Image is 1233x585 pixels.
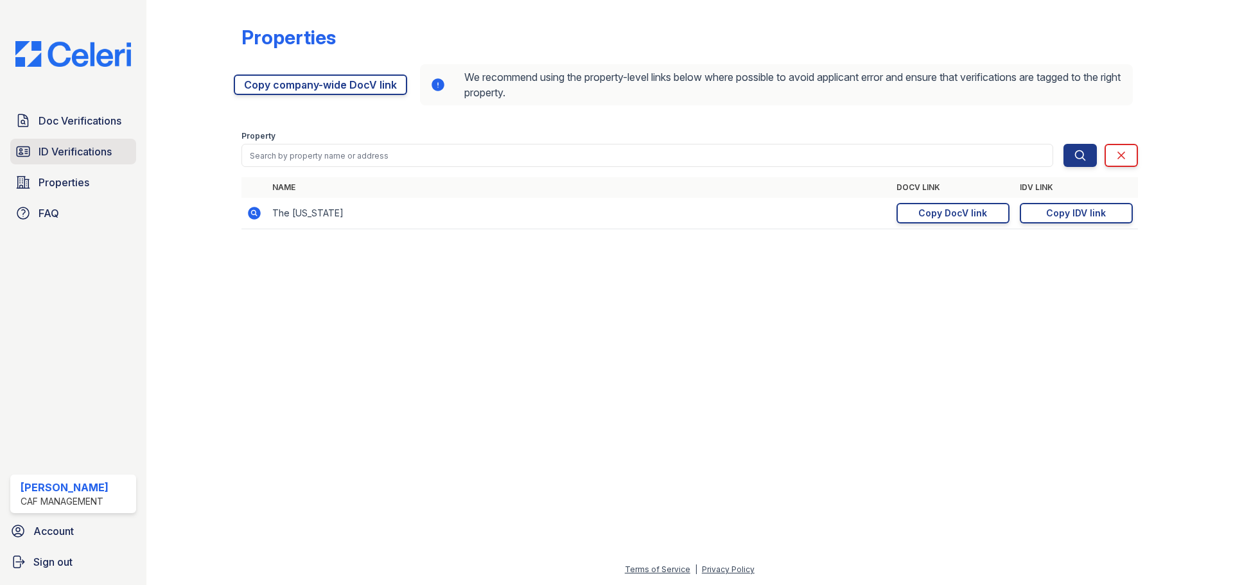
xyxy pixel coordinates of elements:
span: FAQ [39,205,59,221]
th: IDV Link [1015,177,1138,198]
a: Sign out [5,549,141,575]
span: ID Verifications [39,144,112,159]
a: Copy company-wide DocV link [234,74,407,95]
a: Account [5,518,141,544]
div: Copy IDV link [1046,207,1106,220]
span: Doc Verifications [39,113,121,128]
div: Copy DocV link [918,207,987,220]
a: Privacy Policy [702,564,755,574]
div: [PERSON_NAME] [21,480,109,495]
td: The [US_STATE] [267,198,891,229]
th: DocV Link [891,177,1015,198]
label: Property [241,131,275,141]
div: We recommend using the property-level links below where possible to avoid applicant error and ens... [420,64,1133,105]
a: Copy IDV link [1020,203,1133,223]
span: Sign out [33,554,73,570]
span: Properties [39,175,89,190]
div: | [695,564,697,574]
a: Properties [10,170,136,195]
a: Doc Verifications [10,108,136,134]
input: Search by property name or address [241,144,1053,167]
a: Terms of Service [625,564,690,574]
div: Properties [241,26,336,49]
img: CE_Logo_Blue-a8612792a0a2168367f1c8372b55b34899dd931a85d93a1a3d3e32e68fde9ad4.png [5,41,141,67]
span: Account [33,523,74,539]
a: FAQ [10,200,136,226]
a: ID Verifications [10,139,136,164]
a: Copy DocV link [896,203,1010,223]
div: CAF Management [21,495,109,508]
th: Name [267,177,891,198]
